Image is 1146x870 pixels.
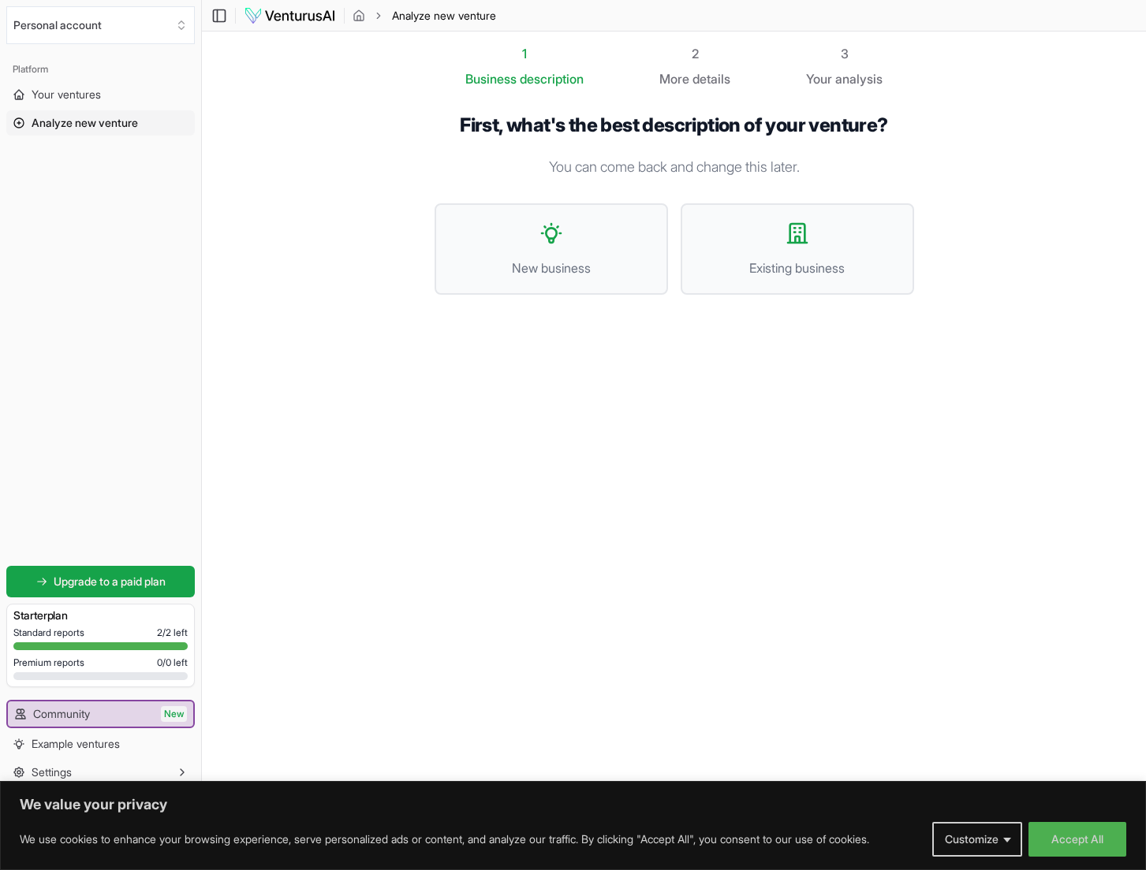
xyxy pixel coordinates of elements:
[806,69,832,88] span: Your
[692,71,730,87] span: details
[392,8,496,24] span: Analyze new venture
[6,57,195,82] div: Platform
[13,608,188,623] h3: Starter plan
[659,69,689,88] span: More
[1028,822,1126,857] button: Accept All
[435,113,914,137] h1: First, what's the best description of your venture?
[681,203,914,295] button: Existing business
[353,8,496,24] nav: breadcrumb
[20,830,869,849] p: We use cookies to enhance your browsing experience, serve personalized ads or content, and analyz...
[32,736,120,752] span: Example ventures
[32,764,72,780] span: Settings
[806,44,883,63] div: 3
[465,69,517,88] span: Business
[659,44,730,63] div: 2
[6,760,195,785] button: Settings
[244,6,336,25] img: logo
[6,110,195,136] a: Analyze new venture
[20,795,1126,814] p: We value your privacy
[157,656,188,669] span: 0 / 0 left
[932,822,1022,857] button: Customize
[13,656,84,669] span: Premium reports
[435,203,668,295] button: New business
[6,82,195,107] a: Your ventures
[33,706,90,722] span: Community
[698,258,897,277] span: Existing business
[13,626,84,639] span: Standard reports
[465,44,584,63] div: 1
[32,87,101,102] span: Your ventures
[520,71,584,87] span: description
[54,574,166,589] span: Upgrade to a paid plan
[161,706,187,722] span: New
[157,626,188,639] span: 2 / 2 left
[6,731,195,757] a: Example ventures
[435,156,914,178] p: You can come back and change this later.
[32,115,138,131] span: Analyze new venture
[452,258,651,277] span: New business
[6,566,195,597] a: Upgrade to a paid plan
[6,6,195,44] button: Select an organization
[835,71,883,87] span: analysis
[8,701,193,727] a: CommunityNew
